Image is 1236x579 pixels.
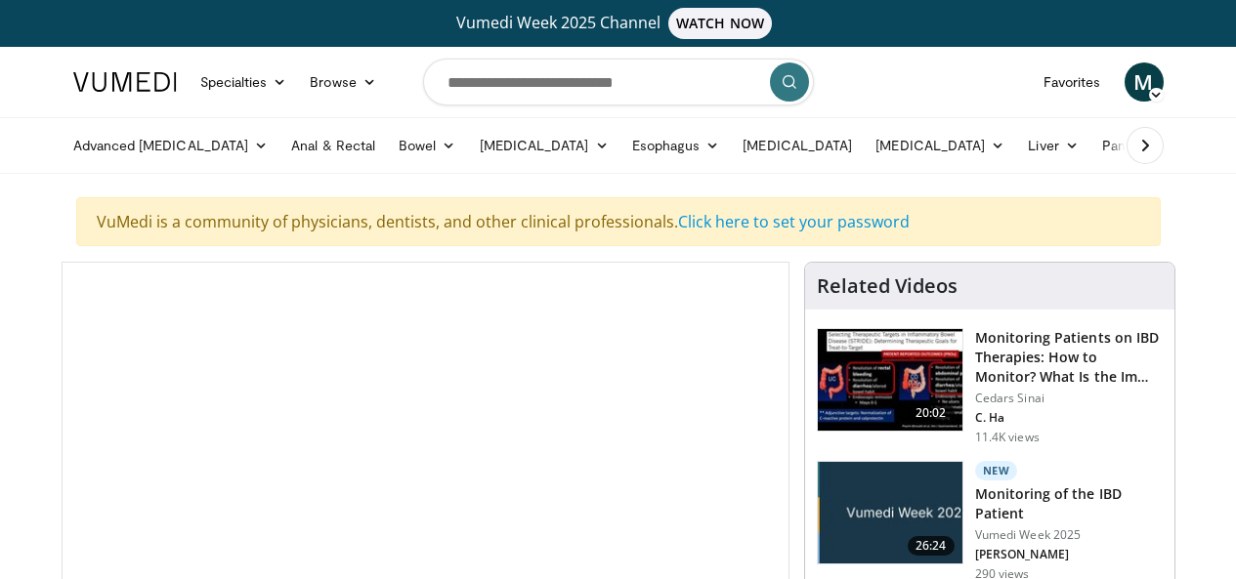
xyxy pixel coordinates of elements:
[678,211,910,232] a: Click here to set your password
[975,484,1163,523] h3: Monitoring of the IBD Patient
[908,536,955,556] span: 26:24
[423,59,814,105] input: Search topics, interventions
[908,403,955,423] span: 20:02
[975,527,1163,543] p: Vumedi Week 2025
[668,8,772,39] span: WATCH NOW
[731,126,864,165] a: [MEDICAL_DATA]
[1032,62,1113,102] a: Favorites
[62,126,280,165] a: Advanced [MEDICAL_DATA]
[76,197,1161,246] div: VuMedi is a community of physicians, dentists, and other clinical professionals.
[468,126,620,165] a: [MEDICAL_DATA]
[975,461,1018,480] p: New
[975,410,1163,426] p: C. Ha
[817,328,1163,445] a: 20:02 Monitoring Patients on IBD Therapies: How to Monitor? What Is the Im… Cedars Sinai C. Ha 11...
[76,8,1161,39] a: Vumedi Week 2025 ChannelWATCH NOW
[279,126,387,165] a: Anal & Rectal
[387,126,467,165] a: Bowel
[73,72,177,92] img: VuMedi Logo
[818,329,962,431] img: 609225da-72ea-422a-b68c-0f05c1f2df47.150x105_q85_crop-smart_upscale.jpg
[189,62,299,102] a: Specialties
[975,547,1163,562] p: [PERSON_NAME]
[620,126,732,165] a: Esophagus
[818,462,962,563] img: 1cae00d2-7872-40b8-a62d-2abaa5df9c20.jpg.150x105_q85_crop-smart_upscale.jpg
[864,126,1016,165] a: [MEDICAL_DATA]
[975,430,1040,445] p: 11.4K views
[817,274,958,298] h4: Related Videos
[1125,62,1164,102] a: M
[1016,126,1089,165] a: Liver
[975,391,1163,406] p: Cedars Sinai
[298,62,388,102] a: Browse
[975,328,1163,387] h3: Monitoring Patients on IBD Therapies: How to Monitor? What Is the Im…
